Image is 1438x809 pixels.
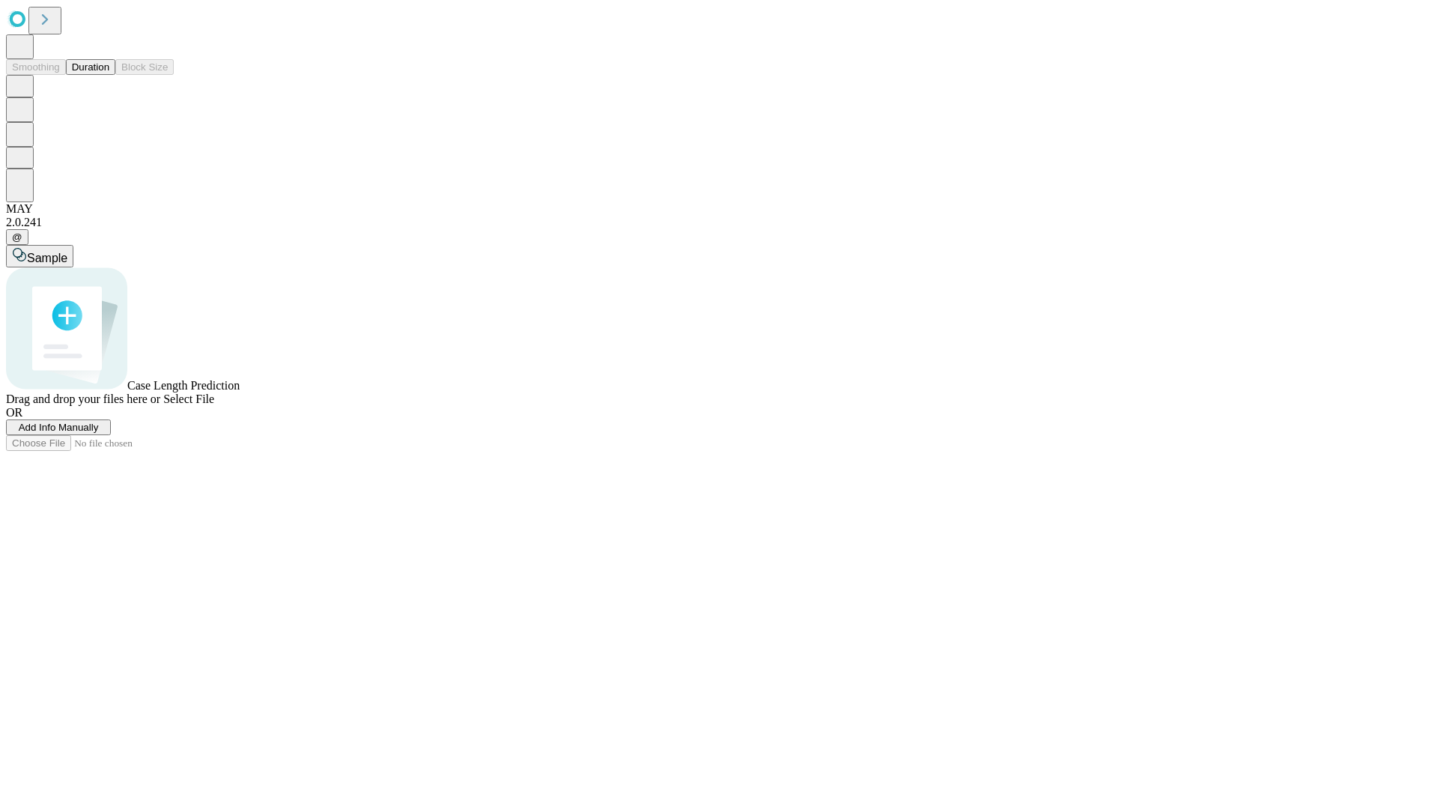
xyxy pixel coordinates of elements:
[127,379,240,392] span: Case Length Prediction
[6,59,66,75] button: Smoothing
[6,406,22,419] span: OR
[66,59,115,75] button: Duration
[12,231,22,243] span: @
[27,252,67,264] span: Sample
[19,422,99,433] span: Add Info Manually
[6,419,111,435] button: Add Info Manually
[6,202,1432,216] div: MAY
[6,393,160,405] span: Drag and drop your files here or
[6,229,28,245] button: @
[6,216,1432,229] div: 2.0.241
[115,59,174,75] button: Block Size
[6,245,73,267] button: Sample
[163,393,214,405] span: Select File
